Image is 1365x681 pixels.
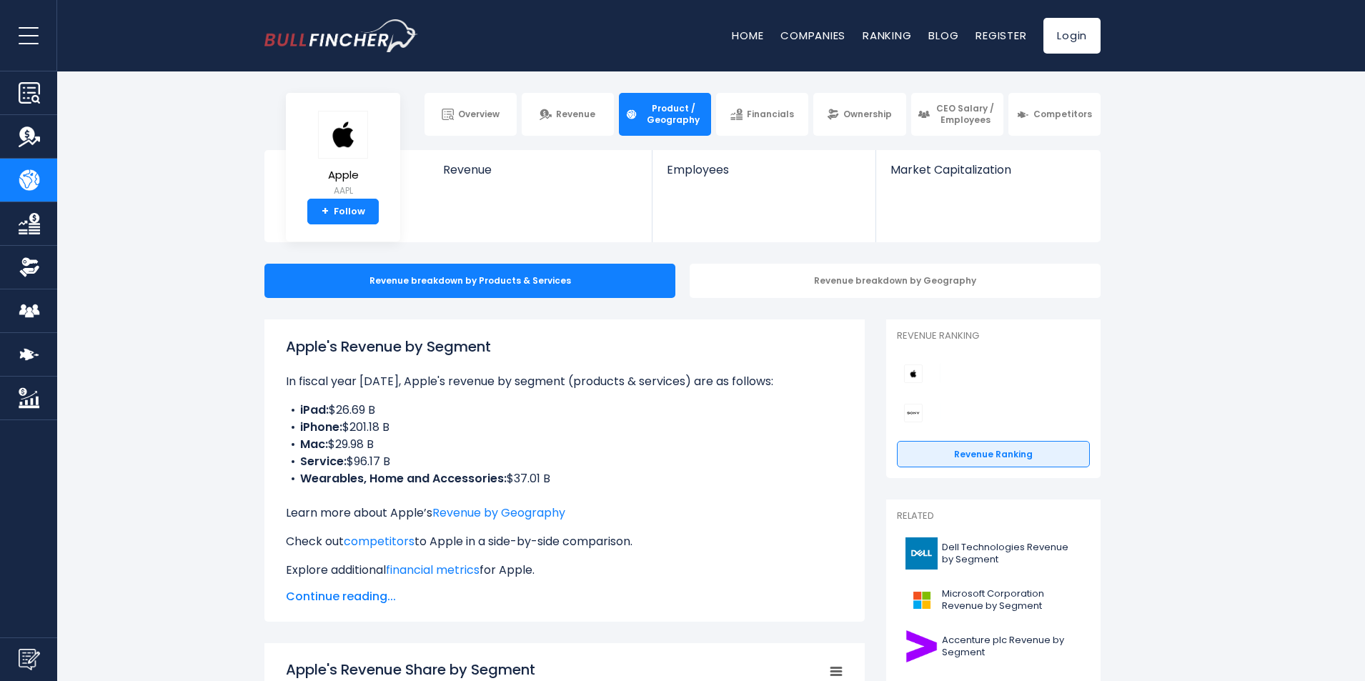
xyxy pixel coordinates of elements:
[1033,109,1092,120] span: Competitors
[300,436,328,452] b: Mac:
[863,28,911,43] a: Ranking
[264,19,418,52] a: Go to homepage
[843,109,892,120] span: Ownership
[286,660,535,680] tspan: Apple's Revenue Share by Segment
[897,627,1090,666] a: Accenture plc Revenue by Segment
[432,504,565,521] a: Revenue by Geography
[652,150,875,201] a: Employees
[300,453,347,469] b: Service:
[556,109,595,120] span: Revenue
[522,93,614,136] a: Revenue
[897,534,1090,573] a: Dell Technologies Revenue by Segment
[286,373,843,390] p: In fiscal year [DATE], Apple's revenue by segment (products & services) are as follows:
[386,562,480,578] a: financial metrics
[690,264,1101,298] div: Revenue breakdown by Geography
[813,93,905,136] a: Ownership
[876,150,1099,201] a: Market Capitalization
[716,93,808,136] a: Financials
[300,402,329,418] b: iPad:
[322,205,329,218] strong: +
[264,19,418,52] img: bullfincher logo
[747,109,794,120] span: Financials
[928,28,958,43] a: Blog
[19,257,40,278] img: Ownership
[286,504,843,522] p: Learn more about Apple’s
[286,436,843,453] li: $29.98 B
[890,163,1085,177] span: Market Capitalization
[897,330,1090,342] p: Revenue Ranking
[286,336,843,357] h1: Apple's Revenue by Segment
[780,28,845,43] a: Companies
[904,404,923,422] img: Sony Group Corporation competitors logo
[286,402,843,419] li: $26.69 B
[286,419,843,436] li: $201.18 B
[318,169,368,182] span: Apple
[458,109,500,120] span: Overview
[317,110,369,199] a: Apple AAPL
[942,588,1081,612] span: Microsoft Corporation Revenue by Segment
[443,163,638,177] span: Revenue
[904,364,923,383] img: Apple competitors logo
[429,150,652,201] a: Revenue
[286,453,843,470] li: $96.17 B
[619,93,711,136] a: Product / Geography
[300,419,342,435] b: iPhone:
[1008,93,1101,136] a: Competitors
[942,542,1081,566] span: Dell Technologies Revenue by Segment
[905,630,938,662] img: ACN logo
[976,28,1026,43] a: Register
[264,264,675,298] div: Revenue breakdown by Products & Services
[667,163,860,177] span: Employees
[942,635,1081,659] span: Accenture plc Revenue by Segment
[911,93,1003,136] a: CEO Salary / Employees
[905,537,938,570] img: DELL logo
[897,441,1090,468] a: Revenue Ranking
[286,562,843,579] p: Explore additional for Apple.
[286,588,843,605] span: Continue reading...
[318,184,368,197] small: AAPL
[897,510,1090,522] p: Related
[344,533,415,550] a: competitors
[1043,18,1101,54] a: Login
[286,470,843,487] li: $37.01 B
[307,199,379,224] a: +Follow
[905,584,938,616] img: MSFT logo
[732,28,763,43] a: Home
[642,103,705,125] span: Product / Geography
[425,93,517,136] a: Overview
[286,533,843,550] p: Check out to Apple in a side-by-side comparison.
[897,580,1090,620] a: Microsoft Corporation Revenue by Segment
[300,470,507,487] b: Wearables, Home and Accessories:
[934,103,997,125] span: CEO Salary / Employees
